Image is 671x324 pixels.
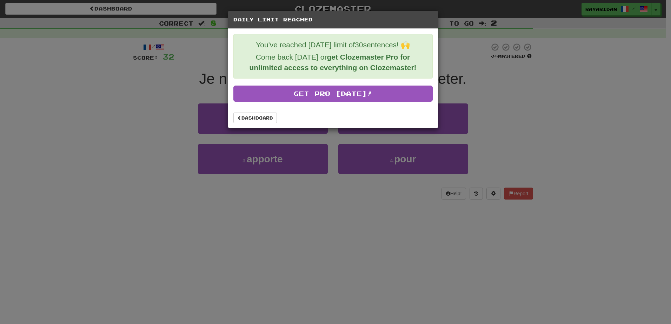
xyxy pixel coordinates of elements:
h5: Daily Limit Reached [233,16,433,23]
strong: get Clozemaster Pro for unlimited access to everything on Clozemaster! [249,53,416,72]
a: Get Pro [DATE]! [233,86,433,102]
p: Come back [DATE] or [239,52,427,73]
a: Dashboard [233,113,277,123]
p: You've reached [DATE] limit of 30 sentences! 🙌 [239,40,427,50]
